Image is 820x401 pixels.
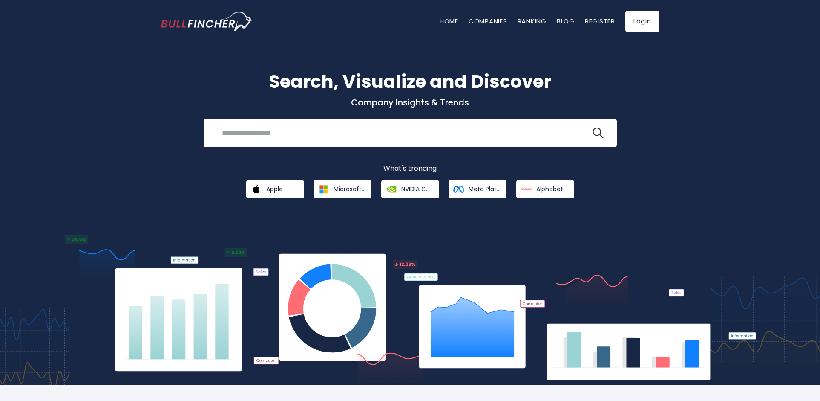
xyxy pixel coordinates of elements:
[593,128,604,139] img: search icon
[161,12,253,31] img: bullfincher logo
[161,164,659,173] p: What's trending
[161,97,659,108] p: Company Insights & Trends
[401,185,433,193] span: NVIDIA Corporation
[381,180,439,198] a: NVIDIA Corporation
[518,17,547,26] a: Ranking
[161,68,659,95] h1: Search, Visualize and Discover
[585,17,615,26] a: Register
[266,185,283,193] span: Apple
[469,185,501,193] span: Meta Platforms
[314,180,371,198] a: Microsoft Corporation
[334,185,365,193] span: Microsoft Corporation
[449,180,506,198] a: Meta Platforms
[536,185,563,193] span: Alphabet
[469,17,507,26] a: Companies
[246,180,304,198] a: Apple
[557,17,575,26] a: Blog
[516,180,574,198] a: Alphabet
[440,17,458,26] a: Home
[625,11,659,32] a: Login
[161,12,253,31] a: Go to homepage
